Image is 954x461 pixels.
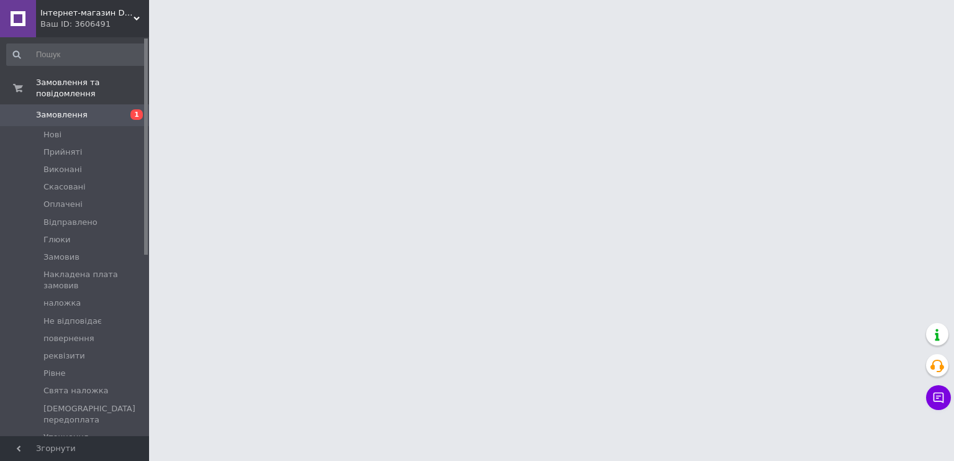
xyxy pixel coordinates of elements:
span: наложка [43,298,81,309]
input: Пошук [6,43,147,66]
span: Рівне [43,368,66,379]
span: Не відповідає [43,316,102,327]
span: Нові [43,129,61,140]
span: Накладена плата замовив [43,269,145,291]
span: 1 [130,109,143,120]
span: Відправлено [43,217,98,228]
span: Оплачені [43,199,83,210]
span: Глюки [43,234,70,245]
span: [DEMOGRAPHIC_DATA] передоплата [43,403,145,426]
span: Уточнення [43,432,88,443]
span: Замовлення [36,109,88,121]
div: Ваш ID: 3606491 [40,19,149,30]
span: Замовлення та повідомлення [36,77,149,99]
span: Інтернет-магазин DobroDIY [40,7,134,19]
button: Чат з покупцем [926,385,951,410]
span: Свята наложка [43,385,109,396]
span: Замовив [43,252,79,263]
span: Виконані [43,164,82,175]
span: Прийняті [43,147,82,158]
span: реквізити [43,350,85,362]
span: Скасовані [43,181,86,193]
span: повернення [43,333,94,344]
